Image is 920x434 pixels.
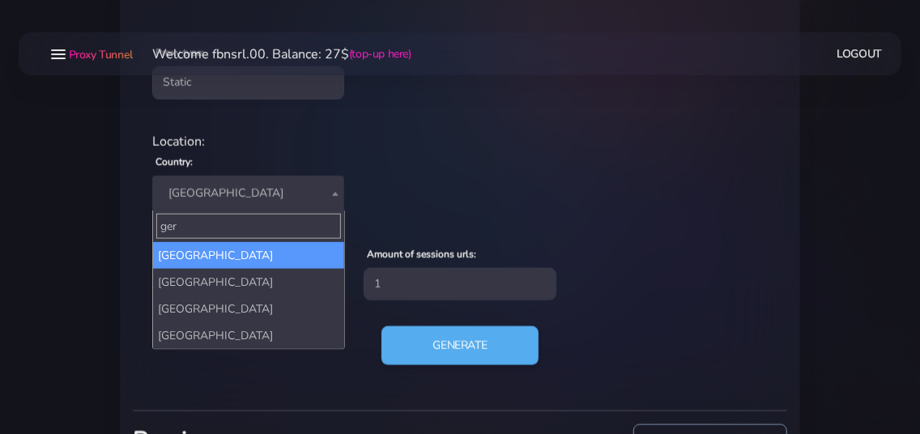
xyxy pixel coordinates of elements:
a: Proxy Tunnel [66,41,133,67]
button: Generate [381,326,539,365]
iframe: Webchat Widget [841,355,900,414]
li: [GEOGRAPHIC_DATA] [153,242,343,269]
a: (top-up here) [349,45,411,62]
li: [GEOGRAPHIC_DATA] [153,296,343,322]
input: Search [156,214,340,239]
a: Logout [837,39,883,69]
div: Location: [143,132,777,151]
li: [GEOGRAPHIC_DATA] [153,322,343,349]
span: Italy [162,182,334,205]
li: [GEOGRAPHIC_DATA] [153,269,343,296]
label: Country: [155,155,193,169]
span: Italy [152,176,344,211]
label: Amount of sessions urls: [367,247,476,262]
span: Proxy Tunnel [69,47,133,62]
li: Welcome fbnsrl.00. Balance: 27$ [133,45,411,64]
div: Proxy Settings: [143,224,777,244]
